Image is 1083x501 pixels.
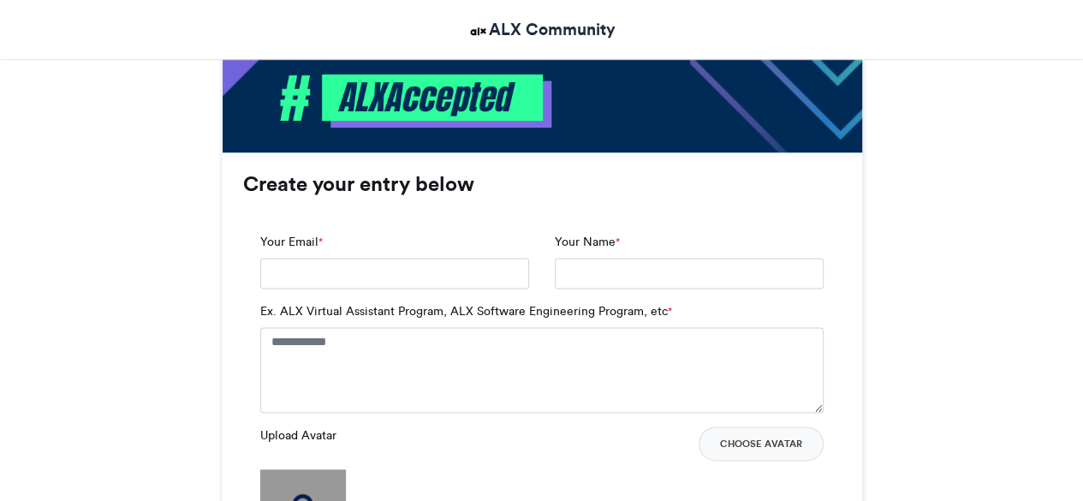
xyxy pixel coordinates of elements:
label: Upload Avatar [260,426,336,444]
label: Your Name [555,233,620,251]
button: Choose Avatar [699,426,824,461]
h3: Create your entry below [243,174,841,194]
label: Your Email [260,233,323,251]
a: ALX Community [467,17,616,42]
img: ALX Community [467,21,489,42]
label: Ex. ALX Virtual Assistant Program, ALX Software Engineering Program, etc [260,302,672,320]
